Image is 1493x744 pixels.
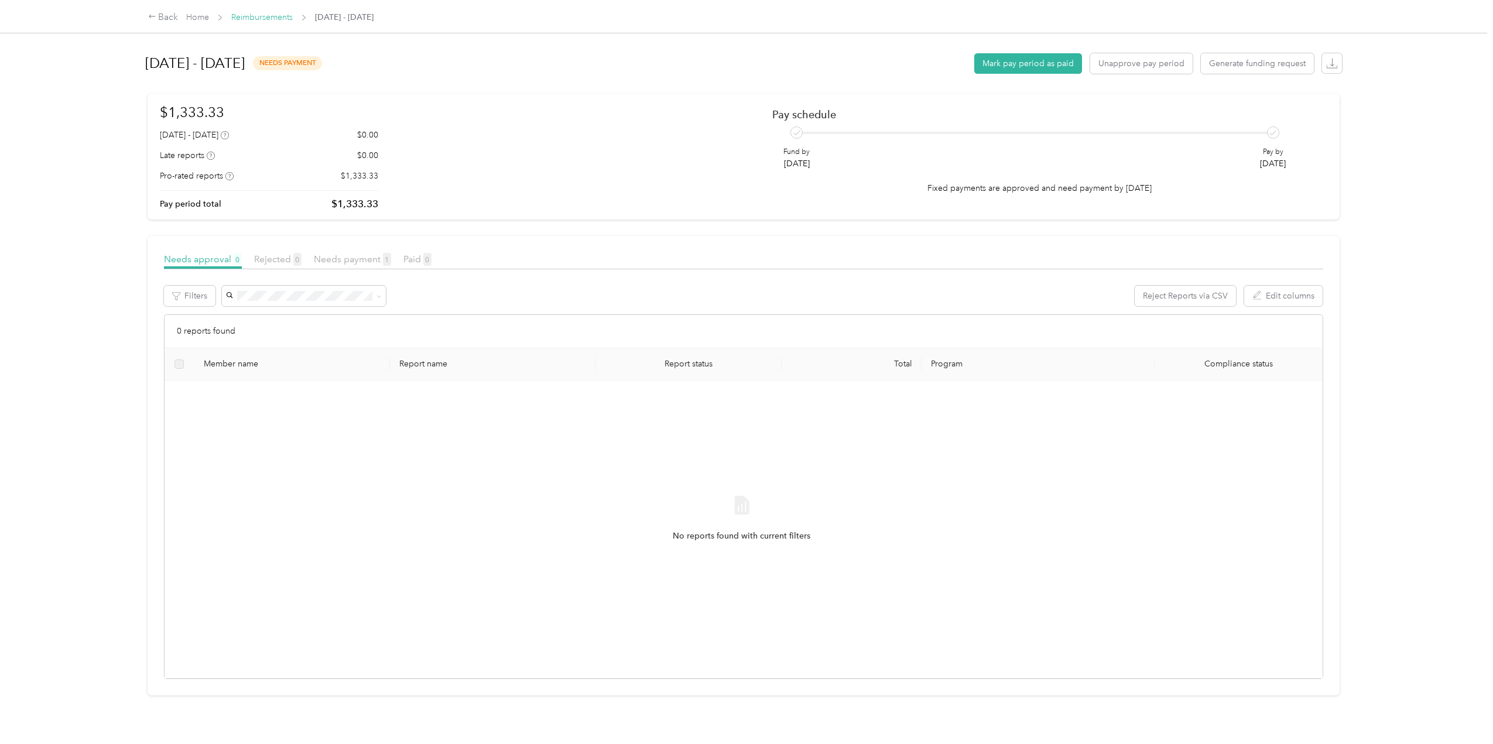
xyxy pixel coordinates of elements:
span: needs payment [253,56,322,70]
p: $0.00 [357,149,378,162]
button: Mark pay period as paid [974,53,1082,74]
div: Total [791,359,912,369]
div: Member name [204,359,381,369]
button: Generate funding request [1201,53,1314,74]
button: Edit columns [1244,286,1323,306]
p: $1,333.33 [331,197,378,211]
h1: $1,333.33 [160,102,379,122]
button: Filters [164,286,215,306]
iframe: Everlance-gr Chat Button Frame [1427,678,1493,744]
p: $0.00 [357,129,378,141]
a: Home [186,12,209,22]
span: [DATE] - [DATE] [315,11,374,23]
span: 0 [293,253,302,266]
button: Unapprove pay period [1090,53,1193,74]
span: Generate funding request [1209,57,1306,70]
p: Pay period total [160,198,221,210]
span: Needs approval [164,253,242,265]
div: [DATE] - [DATE] [160,129,229,141]
th: Report name [390,348,595,380]
span: Paid [403,253,432,265]
th: Member name [194,348,391,380]
th: Program [922,348,1155,380]
div: Pro-rated reports [160,170,234,182]
div: 0 reports found [165,315,1323,348]
span: Report status [605,359,773,369]
p: [DATE] [1260,157,1286,170]
span: No reports found with current filters [673,530,810,543]
span: 0 [423,253,432,266]
span: Needs payment [314,253,391,265]
p: [DATE] [783,157,810,170]
p: Pay by [1260,147,1286,157]
a: Reimbursements [231,12,293,22]
h1: [DATE] - [DATE] [145,49,245,77]
div: Back [148,11,179,25]
span: 0 [234,253,242,266]
span: Compliance status [1164,359,1313,369]
p: Fixed payments are approved and need payment by [DATE] [927,182,1152,194]
h2: Pay schedule [772,108,1307,121]
button: Reject Reports via CSV [1135,286,1236,306]
div: Late reports [160,149,215,162]
span: Rejected [254,253,302,265]
p: Fund by [783,147,810,157]
span: 1 [383,253,391,266]
p: $1,333.33 [341,170,378,182]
